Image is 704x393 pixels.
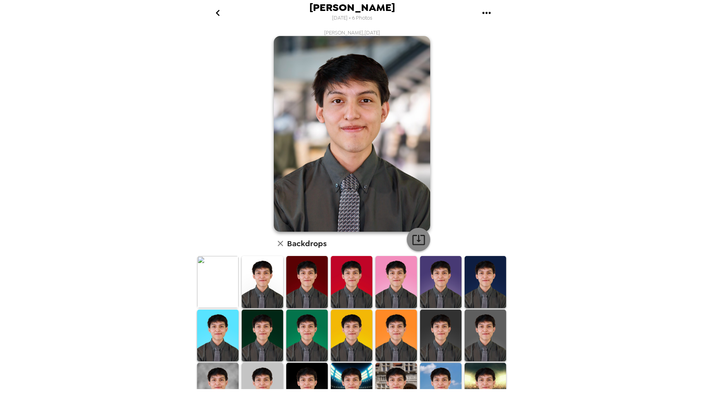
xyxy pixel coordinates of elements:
[324,29,380,36] span: [PERSON_NAME] , [DATE]
[309,2,395,13] span: [PERSON_NAME]
[287,237,327,250] h6: Backdrops
[274,36,430,232] img: user
[332,13,372,23] span: [DATE] • 6 Photos
[197,256,239,308] img: Original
